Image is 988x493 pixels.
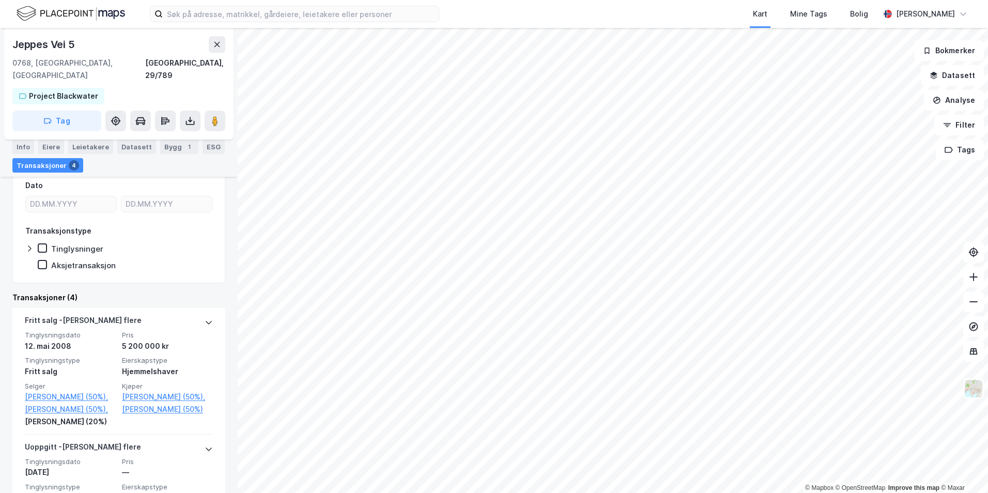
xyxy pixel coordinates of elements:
[122,365,213,378] div: Hjemmelshaver
[12,111,101,131] button: Tag
[145,57,225,82] div: [GEOGRAPHIC_DATA], 29/789
[936,140,984,160] button: Tags
[163,6,439,22] input: Søk på adresse, matrikkel, gårdeiere, leietakere eller personer
[69,160,79,171] div: 4
[122,331,213,340] span: Pris
[122,340,213,352] div: 5 200 000 kr
[117,140,156,154] div: Datasett
[964,379,983,398] img: Z
[51,244,103,254] div: Tinglysninger
[25,391,116,403] a: [PERSON_NAME] (50%),
[25,457,116,466] span: Tinglysningsdato
[25,340,116,352] div: 12. mai 2008
[203,140,225,154] div: ESG
[51,260,116,270] div: Aksjetransaksjon
[25,179,43,192] div: Dato
[25,365,116,378] div: Fritt salg
[25,314,142,331] div: Fritt salg - [PERSON_NAME] flere
[936,443,988,493] iframe: Chat Widget
[921,65,984,86] button: Datasett
[25,331,116,340] span: Tinglysningsdato
[25,382,116,391] span: Selger
[25,403,116,415] a: [PERSON_NAME] (50%),
[12,291,225,304] div: Transaksjoner (4)
[121,196,212,212] input: DD.MM.YYYY
[25,466,116,479] div: [DATE]
[896,8,955,20] div: [PERSON_NAME]
[122,403,213,415] a: [PERSON_NAME] (50%)
[25,356,116,365] span: Tinglysningstype
[934,115,984,135] button: Filter
[122,356,213,365] span: Eierskapstype
[790,8,827,20] div: Mine Tags
[25,483,116,491] span: Tinglysningstype
[753,8,767,20] div: Kart
[17,5,125,23] img: logo.f888ab2527a4732fd821a326f86c7f29.svg
[29,90,98,102] div: Project Blackwater
[12,140,34,154] div: Info
[122,483,213,491] span: Eierskapstype
[805,484,833,491] a: Mapbox
[25,441,141,457] div: Uoppgitt - [PERSON_NAME] flere
[122,466,213,479] div: —
[12,36,77,53] div: Jeppes Vei 5
[68,140,113,154] div: Leietakere
[924,90,984,111] button: Analyse
[12,57,145,82] div: 0768, [GEOGRAPHIC_DATA], [GEOGRAPHIC_DATA]
[160,140,198,154] div: Bygg
[836,484,886,491] a: OpenStreetMap
[38,140,64,154] div: Eiere
[888,484,939,491] a: Improve this map
[914,40,984,61] button: Bokmerker
[25,225,91,237] div: Transaksjonstype
[936,443,988,493] div: Kontrollprogram for chat
[122,382,213,391] span: Kjøper
[184,142,194,152] div: 1
[26,196,116,212] input: DD.MM.YYYY
[25,415,116,428] div: [PERSON_NAME] (20%)
[12,158,83,173] div: Transaksjoner
[122,391,213,403] a: [PERSON_NAME] (50%),
[122,457,213,466] span: Pris
[850,8,868,20] div: Bolig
